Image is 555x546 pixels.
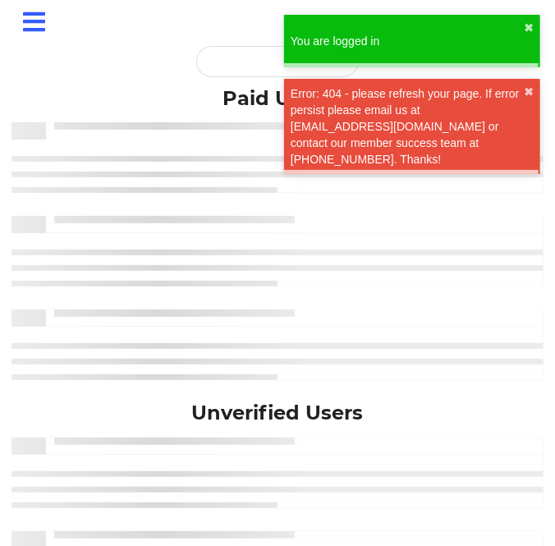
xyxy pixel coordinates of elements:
div: Error: 404 - please refresh your page. If error persist please email us at [EMAIL_ADDRESS][DOMAIN... [291,85,524,167]
div: Unverified Users [11,401,544,426]
button: close [524,85,534,99]
button: close [524,21,534,34]
div: Paid Users [11,86,544,112]
div: You are logged in [291,33,524,49]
